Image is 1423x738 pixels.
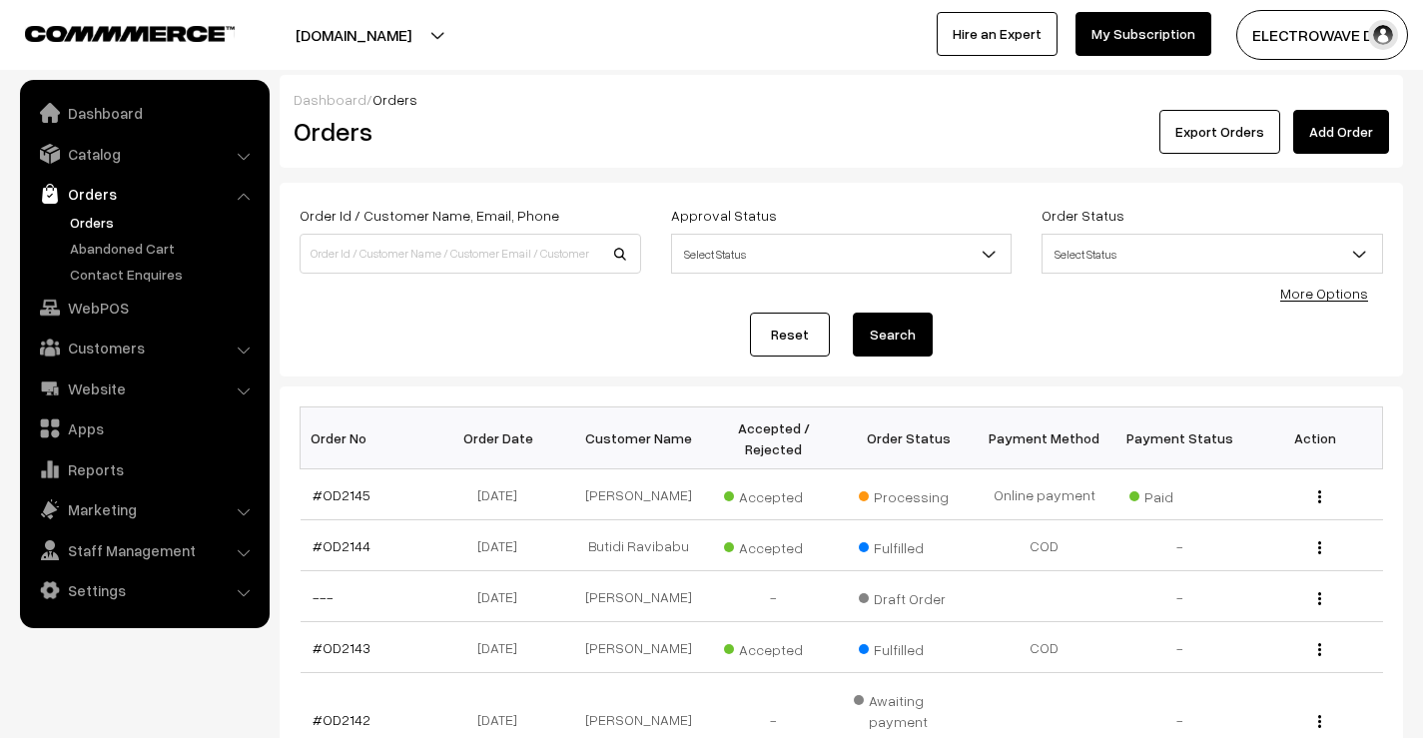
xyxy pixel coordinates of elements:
[25,330,263,366] a: Customers
[706,407,842,469] th: Accepted / Rejected
[1368,20,1398,50] img: user
[1042,234,1383,274] span: Select Status
[435,469,571,520] td: [DATE]
[300,205,559,226] label: Order Id / Customer Name, Email, Phone
[1318,490,1321,503] img: Menu
[1112,622,1248,673] td: -
[706,571,842,622] td: -
[937,12,1058,56] a: Hire an Expert
[65,212,263,233] a: Orders
[25,95,263,131] a: Dashboard
[1318,592,1321,605] img: Menu
[1293,110,1389,154] a: Add Order
[977,407,1112,469] th: Payment Method
[435,622,571,673] td: [DATE]
[313,486,370,503] a: #OD2145
[571,571,707,622] td: [PERSON_NAME]
[1112,520,1248,571] td: -
[977,520,1112,571] td: COD
[671,205,777,226] label: Approval Status
[25,20,200,44] a: COMMMERCE
[25,290,263,326] a: WebPOS
[313,711,370,728] a: #OD2142
[1129,481,1229,507] span: Paid
[25,136,263,172] a: Catalog
[65,264,263,285] a: Contact Enquires
[571,520,707,571] td: Butidi Ravibabu
[724,634,824,660] span: Accepted
[977,622,1112,673] td: COD
[1159,110,1280,154] button: Export Orders
[294,89,1389,110] div: /
[25,26,235,41] img: COMMMERCE
[1042,205,1124,226] label: Order Status
[1318,715,1321,728] img: Menu
[313,537,370,554] a: #OD2144
[372,91,417,108] span: Orders
[724,532,824,558] span: Accepted
[1280,285,1368,302] a: More Options
[672,237,1012,272] span: Select Status
[25,451,263,487] a: Reports
[571,622,707,673] td: [PERSON_NAME]
[1112,571,1248,622] td: -
[25,572,263,608] a: Settings
[226,10,481,60] button: [DOMAIN_NAME]
[859,481,959,507] span: Processing
[1236,10,1408,60] button: ELECTROWAVE DE…
[313,639,370,656] a: #OD2143
[842,407,978,469] th: Order Status
[294,91,366,108] a: Dashboard
[859,532,959,558] span: Fulfilled
[724,481,824,507] span: Accepted
[977,469,1112,520] td: Online payment
[853,313,933,357] button: Search
[1112,407,1248,469] th: Payment Status
[859,583,959,609] span: Draft Order
[750,313,830,357] a: Reset
[1247,407,1383,469] th: Action
[1043,237,1382,272] span: Select Status
[25,491,263,527] a: Marketing
[294,116,639,147] h2: Orders
[25,410,263,446] a: Apps
[25,532,263,568] a: Staff Management
[435,407,571,469] th: Order Date
[25,370,263,406] a: Website
[300,234,641,274] input: Order Id / Customer Name / Customer Email / Customer Phone
[313,588,334,605] a: ---
[435,571,571,622] td: [DATE]
[25,176,263,212] a: Orders
[1318,541,1321,554] img: Menu
[671,234,1013,274] span: Select Status
[1075,12,1211,56] a: My Subscription
[301,407,436,469] th: Order No
[571,407,707,469] th: Customer Name
[65,238,263,259] a: Abandoned Cart
[859,634,959,660] span: Fulfilled
[571,469,707,520] td: [PERSON_NAME]
[435,520,571,571] td: [DATE]
[1318,643,1321,656] img: Menu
